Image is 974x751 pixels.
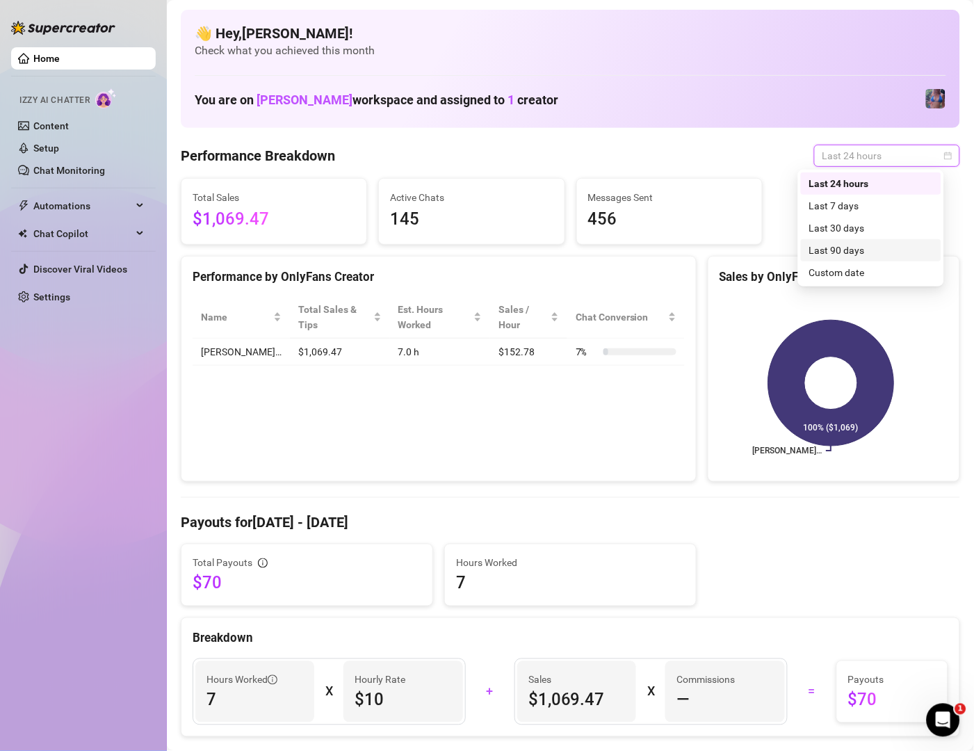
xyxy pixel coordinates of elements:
span: thunderbolt [18,200,29,211]
img: AI Chatter [95,88,117,108]
td: $152.78 [490,339,567,366]
span: 1 [508,92,514,107]
span: [PERSON_NAME] [257,92,352,107]
span: $70 [848,689,936,711]
span: $70 [193,572,421,595]
span: info-circle [258,558,268,568]
a: Setup [33,143,59,154]
div: Est. Hours Worked [398,302,471,332]
span: Name [201,309,270,325]
span: Messages Sent [588,190,751,205]
div: Last 90 days [809,243,933,258]
span: Check what you achieved this month [195,43,946,58]
div: Last 7 days [801,195,941,217]
img: Jaylie [926,89,945,108]
td: 7.0 h [390,339,491,366]
span: Sales / Hour [498,302,548,332]
div: Breakdown [193,629,948,648]
span: Active Chats [390,190,553,205]
span: Izzy AI Chatter [19,94,90,107]
span: 1 [955,704,966,715]
iframe: Intercom live chat [927,704,960,737]
span: Chat Conversion [576,309,665,325]
h4: Performance Breakdown [181,146,335,165]
th: Total Sales & Tips [290,296,390,339]
div: Last 7 days [809,198,933,213]
a: Content [33,120,69,131]
div: Last 90 days [801,239,941,261]
a: Discover Viral Videos [33,264,127,275]
th: Sales / Hour [490,296,567,339]
a: Home [33,53,60,64]
a: Settings [33,291,70,302]
span: 456 [588,207,751,233]
div: Performance by OnlyFans Creator [193,268,685,286]
th: Name [193,296,290,339]
span: info-circle [268,675,277,685]
span: Total Sales [193,190,355,205]
span: Total Payouts [193,556,252,571]
span: — [676,689,690,711]
div: X [325,681,332,703]
article: Hourly Rate [355,672,405,688]
h4: 👋 Hey, [PERSON_NAME] ! [195,24,946,43]
span: 145 [390,207,553,233]
div: X [647,681,654,703]
span: Payouts [848,672,936,688]
h1: You are on workspace and assigned to creator [195,92,558,108]
span: 7 % [576,344,598,360]
div: Last 30 days [809,220,933,236]
td: $1,069.47 [290,339,390,366]
span: $1,069.47 [528,689,625,711]
span: Last 24 hours [822,145,952,166]
div: = [796,681,828,703]
div: Custom date [809,265,933,280]
div: Custom date [801,261,941,284]
h4: Payouts for [DATE] - [DATE] [181,513,960,533]
div: Last 24 hours [801,172,941,195]
span: Automations [33,195,132,217]
span: $10 [355,689,451,711]
div: Sales by OnlyFans Creator [720,268,948,286]
span: 7 [456,572,685,595]
span: calendar [944,152,952,160]
span: 7 [206,689,303,711]
a: Chat Monitoring [33,165,105,176]
span: $1,069.47 [193,207,355,233]
span: Hours Worked [206,672,277,688]
th: Chat Conversion [567,296,685,339]
img: logo-BBDzfeDw.svg [11,21,115,35]
div: Last 24 hours [809,176,933,191]
img: Chat Copilot [18,229,27,239]
span: Hours Worked [456,556,685,571]
div: + [474,681,506,703]
span: Total Sales & Tips [298,302,371,332]
td: [PERSON_NAME]… [193,339,290,366]
div: Last 30 days [801,217,941,239]
article: Commissions [676,672,735,688]
span: Sales [528,672,625,688]
text: [PERSON_NAME]… [752,446,822,456]
span: Chat Copilot [33,223,132,245]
